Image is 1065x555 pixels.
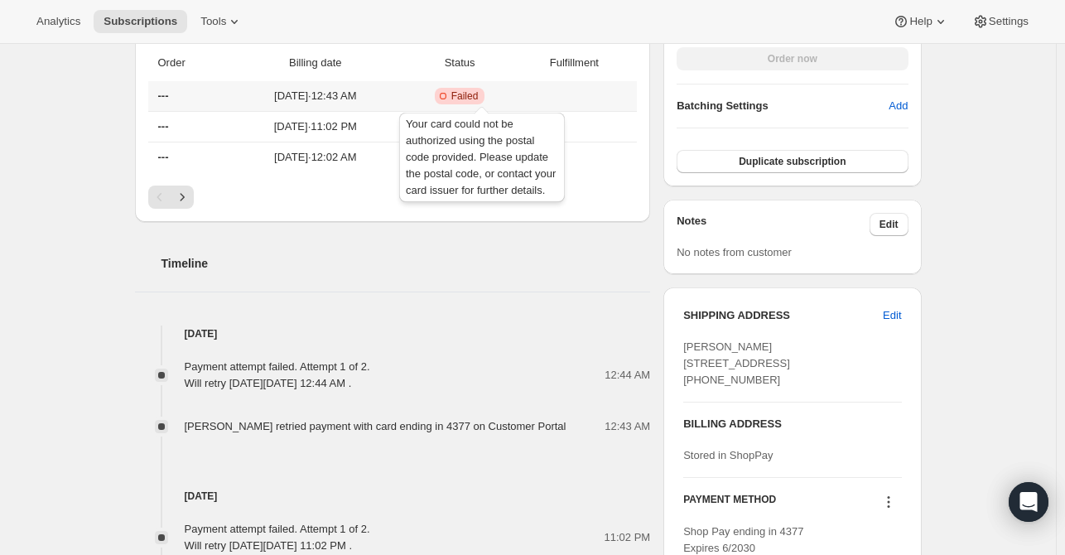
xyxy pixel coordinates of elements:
[683,307,883,324] h3: SHIPPING ADDRESS
[233,149,398,166] span: [DATE] · 12:02 AM
[605,418,650,435] span: 12:43 AM
[158,151,169,163] span: ---
[200,15,226,28] span: Tools
[161,255,651,272] h2: Timeline
[677,150,908,173] button: Duplicate subscription
[870,213,908,236] button: Edit
[879,93,918,119] button: Add
[605,529,651,546] span: 11:02 PM
[883,10,958,33] button: Help
[185,359,370,392] div: Payment attempt failed. Attempt 1 of 2. Will retry [DATE][DATE] 12:44 AM .
[135,326,651,342] h4: [DATE]
[451,89,479,103] span: Failed
[148,186,638,209] nav: Pagination
[185,521,370,554] div: Payment attempt failed. Attempt 1 of 2. Will retry [DATE][DATE] 11:02 PM .
[1009,482,1048,522] div: Open Intercom Messenger
[233,88,398,104] span: [DATE] · 12:43 AM
[683,493,776,515] h3: PAYMENT METHOD
[683,340,790,386] span: [PERSON_NAME] [STREET_ADDRESS] [PHONE_NUMBER]
[739,155,846,168] span: Duplicate subscription
[233,55,398,71] span: Billing date
[989,15,1029,28] span: Settings
[104,15,177,28] span: Subscriptions
[94,10,187,33] button: Subscriptions
[889,98,908,114] span: Add
[233,118,398,135] span: [DATE] · 11:02 PM
[683,416,901,432] h3: BILLING ADDRESS
[683,525,803,554] span: Shop Pay ending in 4377 Expires 6/2030
[190,10,253,33] button: Tools
[135,488,651,504] h4: [DATE]
[677,246,792,258] span: No notes from customer
[158,120,169,133] span: ---
[677,213,870,236] h3: Notes
[158,89,169,102] span: ---
[909,15,932,28] span: Help
[27,10,90,33] button: Analytics
[677,98,889,114] h6: Batching Settings
[605,367,650,384] span: 12:44 AM
[171,186,194,209] button: Next
[148,45,229,81] th: Order
[879,218,899,231] span: Edit
[683,449,773,461] span: Stored in ShopPay
[36,15,80,28] span: Analytics
[185,420,566,432] span: [PERSON_NAME] retried payment with card ending in 4377 on Customer Portal
[962,10,1038,33] button: Settings
[408,55,512,71] span: Status
[883,307,901,324] span: Edit
[873,302,911,329] button: Edit
[522,55,628,71] span: Fulfillment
